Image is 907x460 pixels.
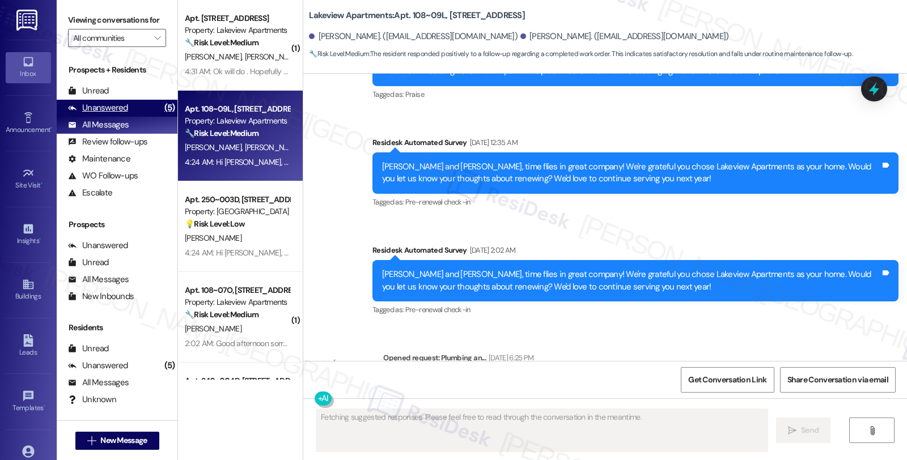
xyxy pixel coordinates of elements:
[185,194,290,206] div: Apt. 250~003D, [STREET_ADDRESS]
[68,187,112,199] div: Escalate
[68,291,134,303] div: New Inbounds
[405,305,471,314] span: Pre-renewal check-in
[316,409,768,452] textarea: Fetching suggested responses. Please feel free to read through the conversation in the meantime.
[185,323,241,334] span: [PERSON_NAME]
[57,64,177,76] div: Prospects + Residents
[68,343,109,355] div: Unread
[776,418,831,443] button: Send
[382,161,880,185] div: [PERSON_NAME] and [PERSON_NAME], time flies in great company! We're grateful you chose Lakeview A...
[75,432,159,450] button: New Message
[185,24,290,36] div: Property: Lakeview Apartments
[68,394,116,406] div: Unknown
[681,367,774,393] button: Get Conversation Link
[68,136,147,148] div: Review follow-ups
[185,115,290,127] div: Property: Lakeview Apartments
[185,309,258,320] strong: 🔧 Risk Level: Medium
[162,99,178,117] div: (5)
[68,85,109,97] div: Unread
[57,322,177,334] div: Residents
[185,142,245,152] span: [PERSON_NAME]
[162,357,178,374] div: (5)
[154,33,160,42] i: 
[801,424,819,436] span: Send
[185,37,258,48] strong: 🔧 Risk Level: Medium
[185,338,608,348] div: 2:02 AM: Good afternoon sorry for the delay Got a 600 00 money order ! ! I'll come in [DATE] to d...
[185,375,290,387] div: Apt. 240~004D, [STREET_ADDRESS]
[68,153,130,165] div: Maintenance
[6,52,51,83] a: Inbox
[185,233,241,243] span: [PERSON_NAME]
[372,194,898,210] div: Tagged as:
[372,137,898,152] div: Residesk Automated Survey
[6,164,51,194] a: Site Visit •
[787,374,888,386] span: Share Conversation via email
[405,90,424,99] span: Praise
[68,170,138,182] div: WO Follow-ups
[185,296,290,308] div: Property: Lakeview Apartments
[309,48,853,60] span: : The resident responded positively to a follow-up regarding a completed work order. This indicat...
[309,31,518,42] div: [PERSON_NAME]. ([EMAIL_ADDRESS][DOMAIN_NAME])
[309,49,369,58] strong: 🔧 Risk Level: Medium
[68,119,129,131] div: All Messages
[68,274,129,286] div: All Messages
[50,124,52,132] span: •
[44,402,45,410] span: •
[467,244,516,256] div: [DATE] 2:02 AM
[6,219,51,250] a: Insights •
[185,12,290,24] div: Apt. [STREET_ADDRESS]
[100,435,147,446] span: New Message
[185,219,245,229] strong: 💡 Risk Level: Low
[68,11,166,29] label: Viewing conversations for
[245,142,302,152] span: [PERSON_NAME]
[788,426,796,435] i: 
[372,244,898,260] div: Residesk Automated Survey
[372,301,898,318] div: Tagged as:
[868,426,876,435] i: 
[372,86,898,103] div: Tagged as:
[185,52,245,62] span: [PERSON_NAME]
[185,284,290,296] div: Apt. 108~07O, [STREET_ADDRESS]
[382,269,880,293] div: [PERSON_NAME] and [PERSON_NAME], time flies in great company! We're grateful you chose Lakeview A...
[6,331,51,361] a: Leads
[68,360,128,372] div: Unanswered
[185,66,370,76] div: 4:31 AM: Ok will do . Hopefully he will resolve it by [DATE] .
[245,52,302,62] span: [PERSON_NAME]
[57,219,177,231] div: Prospects
[309,10,525,22] b: Lakeview Apartments: Apt. 108~09L, [STREET_ADDRESS]
[185,128,258,138] strong: 🔧 Risk Level: Medium
[87,436,96,445] i: 
[68,240,128,252] div: Unanswered
[16,10,40,31] img: ResiDesk Logo
[68,377,129,389] div: All Messages
[185,206,290,218] div: Property: [GEOGRAPHIC_DATA]
[467,137,518,148] div: [DATE] 12:35 AM
[6,275,51,305] a: Buildings
[780,367,896,393] button: Share Conversation via email
[520,31,729,42] div: [PERSON_NAME]. ([EMAIL_ADDRESS][DOMAIN_NAME])
[39,235,41,243] span: •
[68,102,128,114] div: Unanswered
[41,180,43,188] span: •
[6,386,51,417] a: Templates •
[405,197,471,207] span: Pre-renewal check-in
[383,352,533,368] div: Opened request: Plumbing an...
[73,29,148,47] input: All communities
[185,103,290,115] div: Apt. 108~09L, [STREET_ADDRESS]
[688,374,766,386] span: Get Conversation Link
[68,257,109,269] div: Unread
[486,352,534,364] div: [DATE] 6:25 PM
